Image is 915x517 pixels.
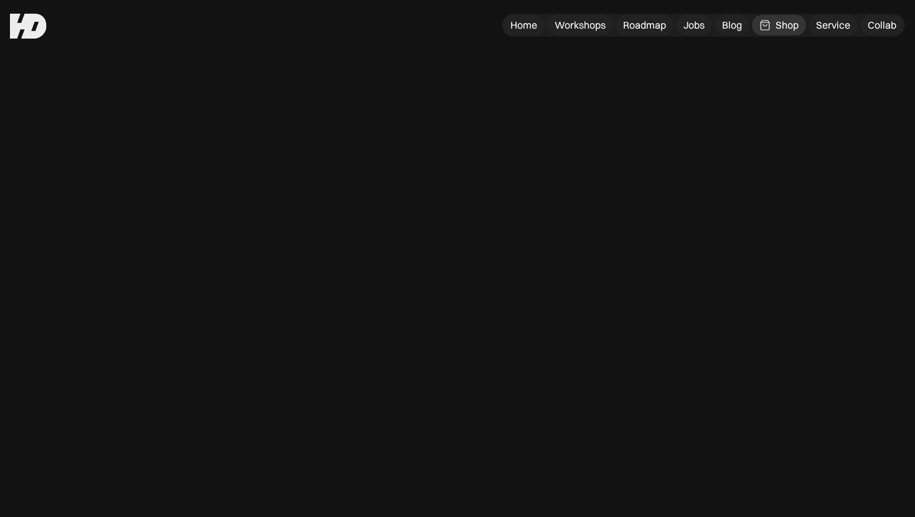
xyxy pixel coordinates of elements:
[868,19,896,32] div: Collab
[722,19,742,32] div: Blog
[547,15,613,35] a: Workshops
[555,19,606,32] div: Workshops
[715,15,749,35] a: Blog
[816,19,850,32] div: Service
[616,15,673,35] a: Roadmap
[623,19,666,32] div: Roadmap
[503,15,545,35] a: Home
[776,19,799,32] div: Shop
[809,15,858,35] a: Service
[860,15,904,35] a: Collab
[752,15,806,35] a: Shop
[676,15,712,35] a: Jobs
[510,19,537,32] div: Home
[683,19,705,32] div: Jobs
